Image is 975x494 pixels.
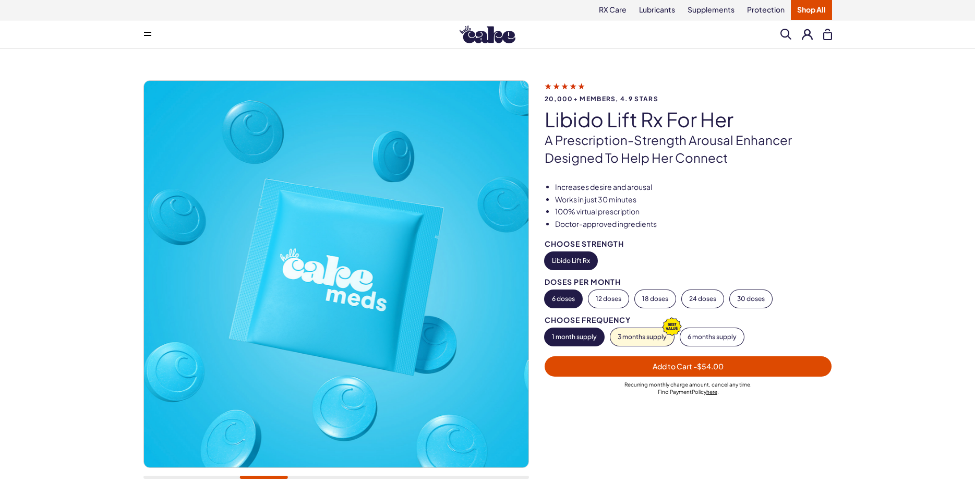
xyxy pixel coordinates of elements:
button: 3 months supply [610,328,674,346]
span: Add to Cart [653,362,724,371]
button: 12 doses [588,290,629,308]
button: 6 months supply [680,328,744,346]
button: Add to Cart -$54.00 [545,356,832,377]
img: Hello Cake [460,26,515,43]
button: 24 doses [682,290,724,308]
div: Recurring monthly charge amount , cancel any time. Policy . [545,381,832,395]
li: 100% virtual prescription [555,207,832,217]
div: Doses per Month [545,278,832,286]
div: Choose Frequency [545,316,832,324]
span: Find Payment [658,389,692,395]
span: 20,000+ members, 4.9 stars [545,95,832,102]
img: Libido Lift Rx For Her [143,81,528,467]
a: here [706,389,717,395]
button: 1 month supply [545,328,604,346]
p: A prescription-strength arousal enhancer designed to help her connect [545,131,832,166]
div: Choose Strength [545,240,832,248]
span: - $54.00 [693,362,724,371]
button: 18 doses [635,290,676,308]
h1: Libido Lift Rx For Her [545,109,832,130]
button: 30 doses [730,290,772,308]
li: Works in just 30 minutes [555,195,832,205]
button: Libido Lift Rx [545,252,597,270]
li: Doctor-approved ingredients [555,219,832,230]
a: 20,000+ members, 4.9 stars [545,81,832,102]
img: Libido Lift Rx For Her [528,81,913,465]
button: 6 doses [545,290,582,308]
li: Increases desire and arousal [555,182,832,192]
